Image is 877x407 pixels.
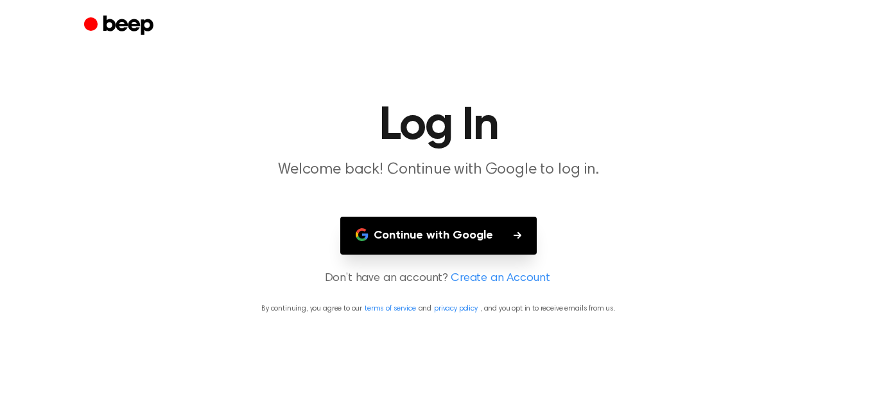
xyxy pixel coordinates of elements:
p: Welcome back! Continue with Google to log in. [192,159,685,181]
a: privacy policy [434,305,478,312]
h1: Log In [110,103,767,149]
a: Beep [84,14,157,39]
a: Create an Account [451,270,550,287]
a: terms of service [365,305,415,312]
p: Don’t have an account? [15,270,862,287]
button: Continue with Google [340,217,537,255]
p: By continuing, you agree to our and , and you opt in to receive emails from us. [15,303,862,314]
